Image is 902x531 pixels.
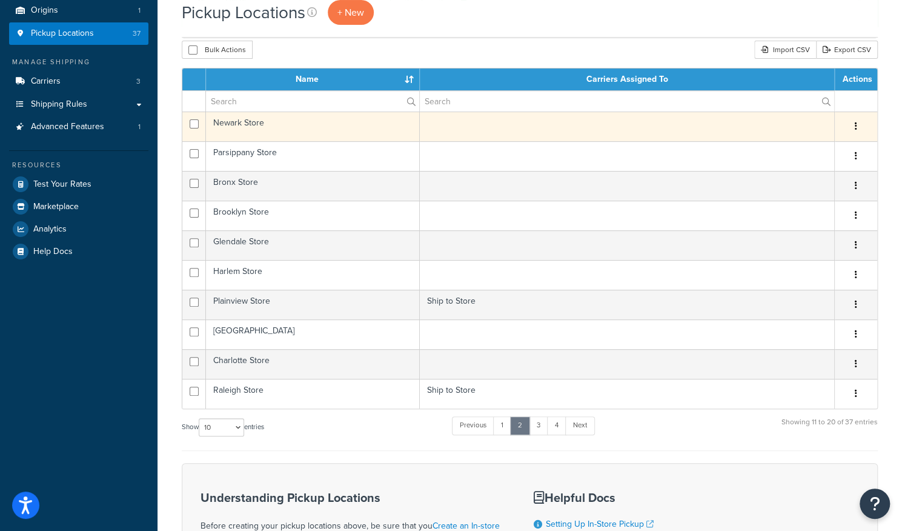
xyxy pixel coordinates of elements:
a: Marketplace [9,196,148,218]
th: Actions [835,68,877,90]
a: Test Your Rates [9,173,148,195]
label: Show entries [182,418,264,436]
li: Advanced Features [9,116,148,138]
a: Setting Up In-Store Pickup [546,518,654,530]
div: Manage Shipping [9,57,148,67]
li: Pickup Locations [9,22,148,45]
td: Plainview Store [206,290,420,319]
td: Charlotte Store [206,349,420,379]
td: Bronx Store [206,171,420,201]
td: [GEOGRAPHIC_DATA] [206,319,420,349]
a: 4 [547,416,566,435]
div: Showing 11 to 20 of 37 entries [781,415,878,441]
a: Previous [452,416,494,435]
span: + New [337,5,364,19]
td: Raleigh Store [206,379,420,409]
input: Search [420,91,834,112]
span: 37 [133,28,141,39]
span: Marketplace [33,202,79,212]
a: Pickup Locations 37 [9,22,148,45]
a: Export CSV [816,41,878,59]
a: Next [565,416,595,435]
a: Carriers 3 [9,70,148,93]
td: Newark Store [206,112,420,141]
span: 3 [136,76,141,87]
h3: Helpful Docs [534,491,722,504]
a: Shipping Rules [9,93,148,116]
span: Analytics [33,224,67,235]
td: Harlem Store [206,260,420,290]
th: Name : activate to sort column ascending [206,68,420,90]
a: Help Docs [9,241,148,262]
a: 2 [510,416,530,435]
span: 1 [138,5,141,16]
div: Import CSV [754,41,816,59]
td: Ship to Store [420,290,835,319]
h1: Pickup Locations [182,1,305,24]
span: 1 [138,122,141,132]
h3: Understanding Pickup Locations [201,491,503,504]
span: Test Your Rates [33,179,91,190]
li: Carriers [9,70,148,93]
a: 3 [529,416,548,435]
span: Shipping Rules [31,99,87,110]
span: Help Docs [33,247,73,257]
td: Parsippany Store [206,141,420,171]
td: Brooklyn Store [206,201,420,230]
span: Carriers [31,76,61,87]
th: Carriers Assigned To [420,68,835,90]
select: Showentries [199,418,244,436]
a: 1 [493,416,511,435]
button: Open Resource Center [860,489,890,519]
button: Bulk Actions [182,41,253,59]
td: Glendale Store [206,230,420,260]
td: Ship to Store [420,379,835,409]
span: Origins [31,5,58,16]
a: Advanced Features 1 [9,116,148,138]
input: Search [206,91,419,112]
span: Pickup Locations [31,28,94,39]
div: Resources [9,160,148,170]
a: Analytics [9,218,148,240]
span: Advanced Features [31,122,104,132]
